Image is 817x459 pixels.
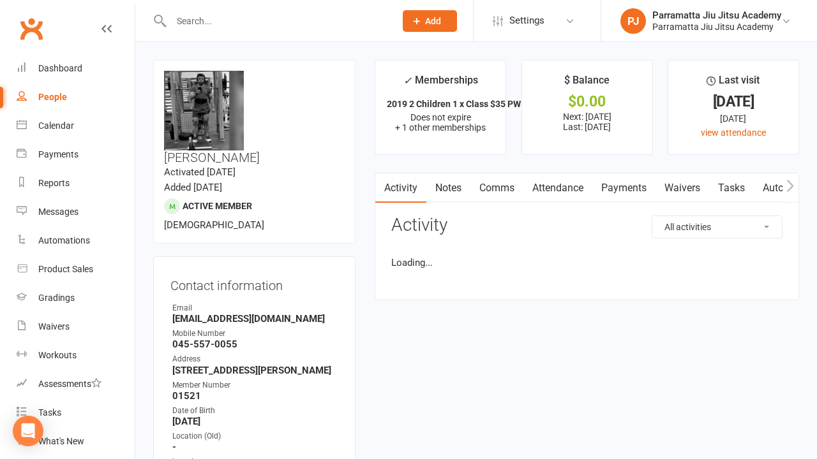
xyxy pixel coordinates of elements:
[170,273,338,293] h3: Contact information
[426,173,470,203] a: Notes
[534,95,641,108] div: $0.00
[17,427,135,456] a: What's New
[410,112,471,122] span: Does not expire
[17,226,135,255] a: Automations
[523,173,592,203] a: Attendance
[172,302,338,314] div: Email
[172,379,338,391] div: Member Number
[164,219,264,231] span: [DEMOGRAPHIC_DATA]
[38,407,61,418] div: Tasks
[15,13,47,45] a: Clubworx
[38,120,74,131] div: Calendar
[375,173,426,203] a: Activity
[391,255,783,270] li: Loading...
[172,390,338,402] strong: 01521
[403,72,478,96] div: Memberships
[13,416,43,446] div: Open Intercom Messenger
[172,339,338,350] strong: 045-557-0055
[172,313,338,324] strong: [EMAIL_ADDRESS][DOMAIN_NAME]
[534,112,641,132] p: Next: [DATE] Last: [DATE]
[17,312,135,341] a: Waivers
[172,405,338,417] div: Date of Birth
[164,182,222,193] time: Added [DATE]
[172,416,338,427] strong: [DATE]
[592,173,656,203] a: Payments
[17,54,135,83] a: Dashboard
[709,173,754,203] a: Tasks
[391,215,783,235] h3: Activity
[164,71,244,150] img: image1728534241.png
[395,122,486,133] span: + 1 other memberships
[183,201,252,211] span: Active member
[403,10,457,32] button: Add
[17,284,135,312] a: Gradings
[509,6,544,35] span: Settings
[17,398,135,427] a: Tasks
[17,370,135,398] a: Assessments
[38,92,67,102] div: People
[701,127,766,138] a: view attendance
[38,321,70,331] div: Waivers
[680,112,787,126] div: [DATE]
[38,149,79,159] div: Payments
[652,10,781,21] div: Parramatta Jiu Jitsu Academy
[425,16,441,26] span: Add
[38,178,70,188] div: Reports
[656,173,709,203] a: Waivers
[167,12,386,30] input: Search...
[403,75,412,87] i: ✓
[172,328,338,340] div: Mobile Number
[680,95,787,108] div: [DATE]
[38,350,77,360] div: Workouts
[164,166,236,178] time: Activated [DATE]
[17,169,135,198] a: Reports
[38,264,93,274] div: Product Sales
[707,72,760,95] div: Last visit
[17,140,135,169] a: Payments
[38,207,79,217] div: Messages
[652,21,781,33] div: Parramatta Jiu Jitsu Academy
[172,353,338,365] div: Address
[387,99,521,109] strong: 2019 2 Children 1 x Class $35 PW
[17,112,135,140] a: Calendar
[38,293,75,303] div: Gradings
[38,379,101,389] div: Assessments
[17,198,135,226] a: Messages
[564,72,610,95] div: $ Balance
[172,441,338,453] strong: -
[164,71,345,164] h3: [PERSON_NAME]
[17,83,135,112] a: People
[172,365,338,376] strong: [STREET_ADDRESS][PERSON_NAME]
[38,235,90,245] div: Automations
[172,430,338,442] div: Location (Old)
[38,63,82,73] div: Dashboard
[470,173,523,203] a: Comms
[17,255,135,284] a: Product Sales
[17,341,135,370] a: Workouts
[38,436,84,446] div: What's New
[620,8,646,34] div: PJ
